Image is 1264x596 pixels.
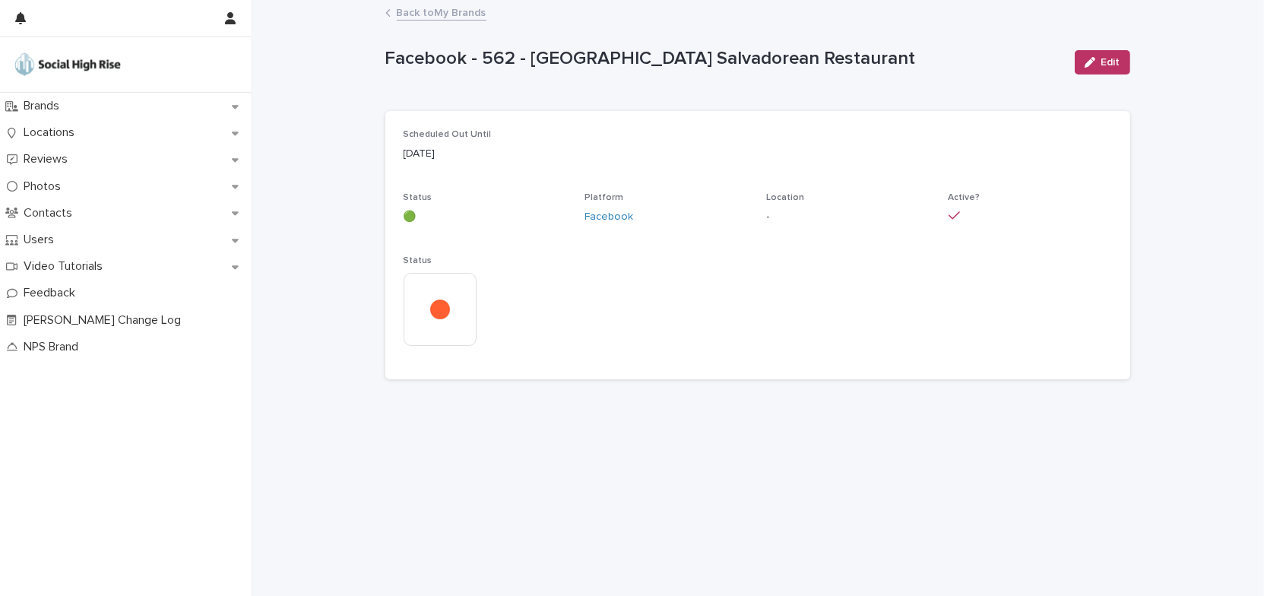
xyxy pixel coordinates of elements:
[585,193,624,202] span: Platform
[17,340,90,354] p: NPS Brand
[17,233,66,247] p: Users
[385,48,1063,70] p: Facebook - 562 - [GEOGRAPHIC_DATA] Salvadorean Restaurant
[585,209,634,225] a: Facebook
[17,125,87,140] p: Locations
[17,286,87,300] p: Feedback
[17,152,80,166] p: Reviews
[17,206,84,220] p: Contacts
[17,259,115,274] p: Video Tutorials
[404,130,492,139] span: Scheduled Out Until
[404,193,432,202] span: Status
[404,256,432,265] span: Status
[397,3,486,21] a: Back toMy Brands
[1075,50,1130,74] button: Edit
[767,193,805,202] span: Location
[17,179,73,194] p: Photos
[404,209,567,225] p: 🟢
[12,49,123,80] img: o5DnuTxEQV6sW9jFYBBf
[949,193,980,202] span: Active?
[1101,57,1120,68] span: Edit
[17,313,193,328] p: [PERSON_NAME] Change Log
[17,99,71,113] p: Brands
[404,146,1112,162] p: [DATE]
[767,209,930,225] p: -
